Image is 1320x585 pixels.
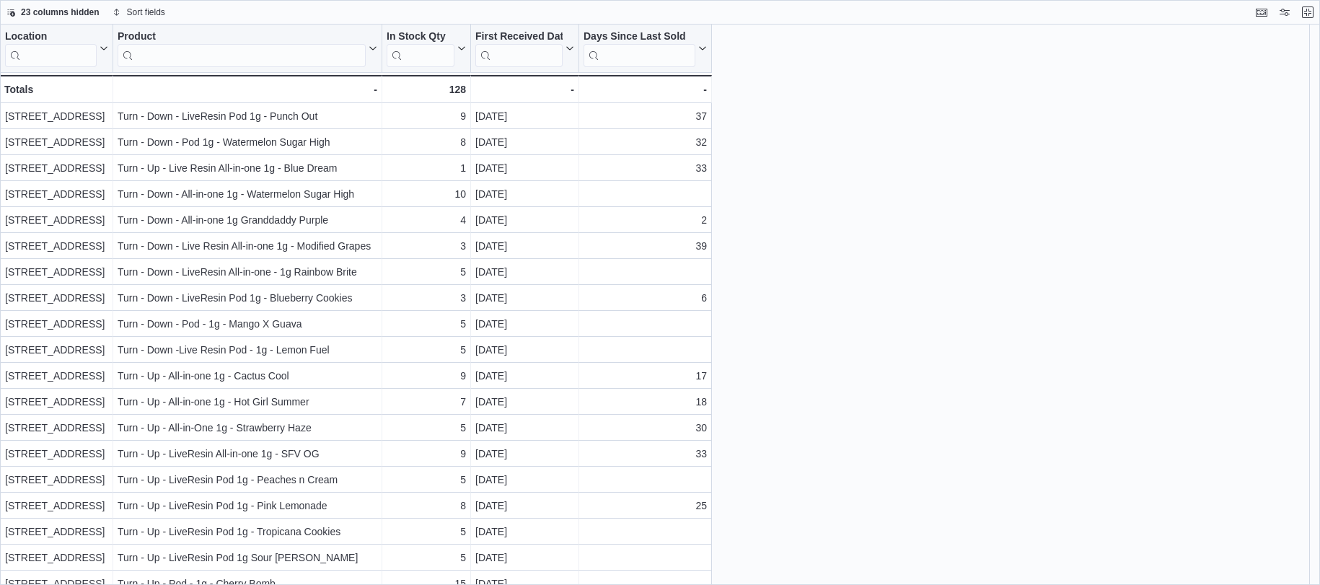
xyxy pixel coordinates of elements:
div: 5 [387,471,466,488]
div: 33 [584,159,707,177]
button: 23 columns hidden [1,4,105,21]
div: [DATE] [475,419,574,436]
div: [STREET_ADDRESS] [5,523,108,540]
div: - [118,81,377,98]
div: [DATE] [475,289,574,307]
div: 1 [387,159,466,177]
button: Keyboard shortcuts [1253,4,1270,21]
div: 5 [387,523,466,540]
div: 10 [387,185,466,203]
div: [DATE] [475,549,574,566]
div: In Stock Qty [387,30,454,44]
div: 5 [387,315,466,333]
div: [STREET_ADDRESS] [5,445,108,462]
button: Product [118,30,377,67]
div: 4 [387,211,466,229]
div: [STREET_ADDRESS] [5,419,108,436]
div: Totals [4,81,108,98]
div: [DATE] [475,315,574,333]
div: [STREET_ADDRESS] [5,133,108,151]
div: [STREET_ADDRESS] [5,471,108,488]
div: 8 [387,497,466,514]
div: Days Since Last Sold [584,30,695,44]
div: Turn - Down -Live Resin Pod - 1g - Lemon Fuel [118,341,377,359]
div: [DATE] [475,367,574,384]
div: [DATE] [475,497,574,514]
div: [STREET_ADDRESS] [5,211,108,229]
span: Sort fields [127,6,165,18]
button: Sort fields [107,4,171,21]
div: [DATE] [475,159,574,177]
div: 5 [387,419,466,436]
div: First Received Date [475,30,563,67]
div: [STREET_ADDRESS] [5,315,108,333]
div: [STREET_ADDRESS] [5,393,108,410]
div: 2 [584,211,707,229]
div: In Stock Qty [387,30,454,67]
button: Location [5,30,108,67]
div: 18 [584,393,707,410]
div: 128 [387,81,466,98]
div: Days Since Last Sold [584,30,695,67]
div: [DATE] [475,263,574,281]
div: 3 [387,289,466,307]
button: First Received Date [475,30,574,67]
div: Turn - Up - All-in-One 1g - Strawberry Haze [118,419,377,436]
div: 5 [387,341,466,359]
div: [STREET_ADDRESS] [5,289,108,307]
span: 23 columns hidden [21,6,100,18]
div: - [475,81,574,98]
div: 5 [387,549,466,566]
div: [DATE] [475,133,574,151]
div: [DATE] [475,107,574,125]
div: [DATE] [475,341,574,359]
div: [STREET_ADDRESS] [5,185,108,203]
div: 7 [387,393,466,410]
div: 37 [584,107,707,125]
div: 32 [584,133,707,151]
div: [STREET_ADDRESS] [5,237,108,255]
div: [DATE] [475,445,574,462]
div: 6 [584,289,707,307]
div: [DATE] [475,471,574,488]
button: Exit fullscreen [1299,4,1316,21]
div: 30 [584,419,707,436]
div: First Received Date [475,30,563,44]
div: [STREET_ADDRESS] [5,107,108,125]
button: In Stock Qty [387,30,466,67]
div: Turn - Down - Live Resin All-in-one 1g - Modified Grapes [118,237,377,255]
div: 33 [584,445,707,462]
div: Location [5,30,97,67]
div: 9 [387,107,466,125]
button: Display options [1276,4,1293,21]
div: Product [118,30,366,44]
div: [STREET_ADDRESS] [5,263,108,281]
div: [DATE] [475,523,574,540]
div: Turn - Up - LiveResin All-in-one 1g - SFV OG [118,445,377,462]
div: Turn - Down - All-in-one 1g Granddaddy Purple [118,211,377,229]
div: 5 [387,263,466,281]
div: Turn - Up - LiveResin Pod 1g - Pink Lemonade [118,497,377,514]
div: 9 [387,367,466,384]
div: 9 [387,445,466,462]
div: [STREET_ADDRESS] [5,159,108,177]
div: Turn - Up - Live Resin All-in-one 1g - Blue Dream [118,159,377,177]
div: Turn - Down - LiveResin Pod 1g - Blueberry Cookies [118,289,377,307]
div: Turn - Up - All-in-one 1g - Cactus Cool [118,367,377,384]
div: Turn - Down - LiveResin All-in-one - 1g Rainbow Brite [118,263,377,281]
div: Turn - Down - All-in-one 1g - Watermelon Sugar High [118,185,377,203]
div: [DATE] [475,185,574,203]
div: Location [5,30,97,44]
div: 25 [584,497,707,514]
div: 39 [584,237,707,255]
div: [STREET_ADDRESS] [5,341,108,359]
div: [DATE] [475,237,574,255]
div: Turn - Up - LiveResin Pod 1g - Tropicana Cookies [118,523,377,540]
div: Turn - Up - LiveResin Pod 1g Sour [PERSON_NAME] [118,549,377,566]
div: Product [118,30,366,67]
div: [DATE] [475,393,574,410]
div: - [584,81,707,98]
div: Turn - Up - LiveResin Pod 1g - Peaches n Cream [118,471,377,488]
div: Turn - Down - LiveResin Pod 1g - Punch Out [118,107,377,125]
div: Turn - Up - All-in-one 1g - Hot Girl Summer [118,393,377,410]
